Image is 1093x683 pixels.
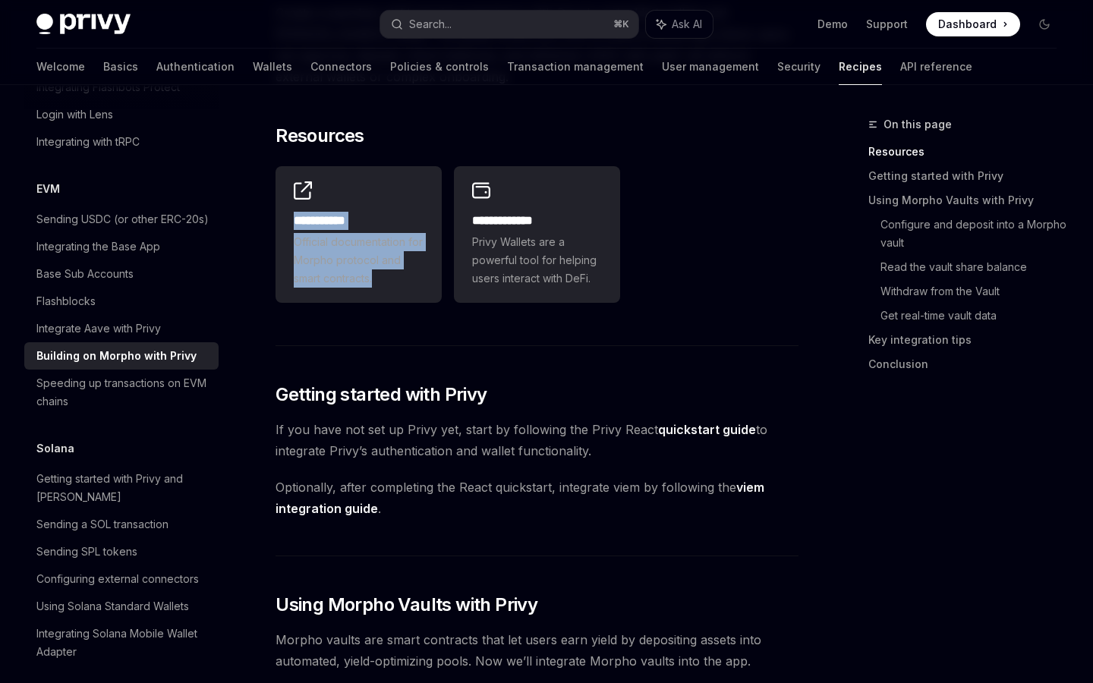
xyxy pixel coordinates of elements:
[24,315,219,342] a: Integrate Aave with Privy
[276,629,798,672] span: Morpho vaults are smart contracts that let users earn yield by depositing assets into automated, ...
[472,233,602,288] span: Privy Wallets are a powerful tool for helping users interact with DeFi.
[156,49,235,85] a: Authentication
[276,419,798,461] span: If you have not set up Privy yet, start by following the Privy React to integrate Privy’s authent...
[36,570,199,588] div: Configuring external connectors
[103,49,138,85] a: Basics
[24,620,219,666] a: Integrating Solana Mobile Wallet Adapter
[276,593,537,617] span: Using Morpho Vaults with Privy
[24,206,219,233] a: Sending USDC (or other ERC-20s)
[36,347,197,365] div: Building on Morpho with Privy
[24,233,219,260] a: Integrating the Base App
[658,422,756,438] a: quickstart guide
[36,515,169,533] div: Sending a SOL transaction
[868,140,1069,164] a: Resources
[294,233,424,288] span: Official documentation for Morpho protocol and smart contracts.
[24,465,219,511] a: Getting started with Privy and [PERSON_NAME]
[380,11,638,38] button: Search...⌘K
[24,342,219,370] a: Building on Morpho with Privy
[36,292,96,310] div: Flashblocks
[36,439,74,458] h5: Solana
[24,101,219,128] a: Login with Lens
[672,17,702,32] span: Ask AI
[938,17,997,32] span: Dashboard
[24,538,219,565] a: Sending SPL tokens
[36,597,189,615] div: Using Solana Standard Wallets
[253,49,292,85] a: Wallets
[454,166,620,303] a: **** **** ***Privy Wallets are a powerful tool for helping users interact with DeFi.
[36,14,131,35] img: dark logo
[24,511,219,538] a: Sending a SOL transaction
[24,565,219,593] a: Configuring external connectors
[36,49,85,85] a: Welcome
[310,49,372,85] a: Connectors
[36,105,113,124] div: Login with Lens
[839,49,882,85] a: Recipes
[390,49,489,85] a: Policies & controls
[24,370,219,415] a: Speeding up transactions on EVM chains
[777,49,821,85] a: Security
[276,124,364,148] span: Resources
[926,12,1020,36] a: Dashboard
[884,115,952,134] span: On this page
[1032,12,1057,36] button: Toggle dark mode
[24,593,219,620] a: Using Solana Standard Wallets
[817,17,848,32] a: Demo
[36,238,160,256] div: Integrating the Base App
[868,164,1069,188] a: Getting started with Privy
[866,17,908,32] a: Support
[880,279,1069,304] a: Withdraw from the Vault
[507,49,644,85] a: Transaction management
[868,328,1069,352] a: Key integration tips
[36,543,137,561] div: Sending SPL tokens
[613,18,629,30] span: ⌘ K
[24,260,219,288] a: Base Sub Accounts
[662,49,759,85] a: User management
[36,210,209,228] div: Sending USDC (or other ERC-20s)
[276,382,487,407] span: Getting started with Privy
[880,304,1069,328] a: Get real-time vault data
[868,352,1069,376] a: Conclusion
[646,11,713,38] button: Ask AI
[36,625,209,661] div: Integrating Solana Mobile Wallet Adapter
[880,212,1069,255] a: Configure and deposit into a Morpho vault
[276,166,442,303] a: **** **** *Official documentation for Morpho protocol and smart contracts.
[276,477,798,519] span: Optionally, after completing the React quickstart, integrate viem by following the .
[24,288,219,315] a: Flashblocks
[36,265,134,283] div: Base Sub Accounts
[24,128,219,156] a: Integrating with tRPC
[36,374,209,411] div: Speeding up transactions on EVM chains
[409,15,452,33] div: Search...
[900,49,972,85] a: API reference
[880,255,1069,279] a: Read the vault share balance
[36,180,60,198] h5: EVM
[36,470,209,506] div: Getting started with Privy and [PERSON_NAME]
[868,188,1069,212] a: Using Morpho Vaults with Privy
[36,133,140,151] div: Integrating with tRPC
[36,319,161,338] div: Integrate Aave with Privy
